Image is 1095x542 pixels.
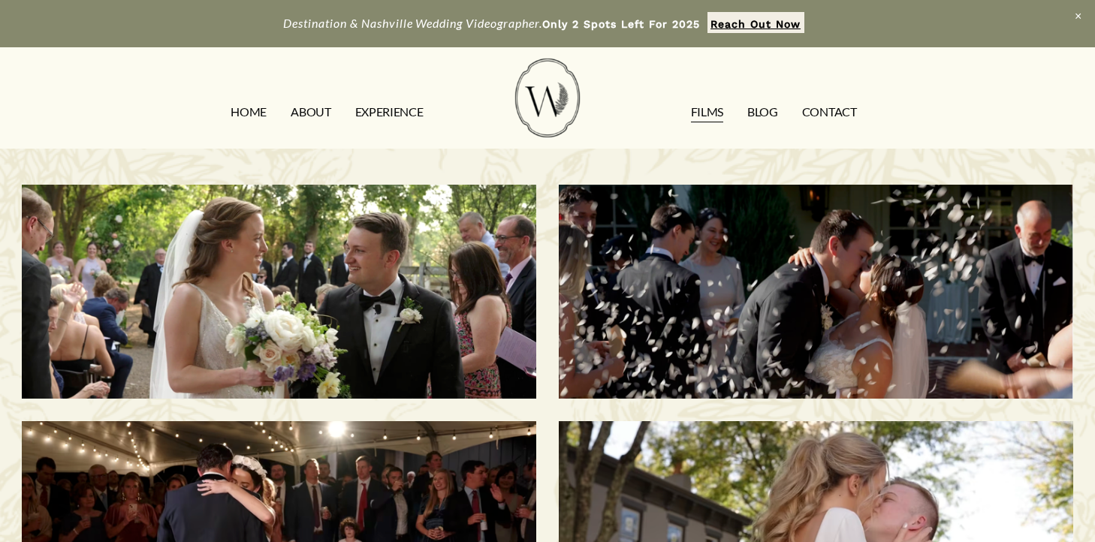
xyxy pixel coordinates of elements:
img: Wild Fern Weddings [515,59,580,137]
a: Blog [747,100,778,124]
a: Morgan & Tommy | Nashville, TN [22,185,536,399]
a: CONTACT [802,100,857,124]
a: EXPERIENCE [355,100,424,124]
a: HOME [231,100,267,124]
a: FILMS [691,100,723,124]
a: ABOUT [291,100,330,124]
a: Reach Out Now [707,12,804,33]
a: Savannah & Tommy | Nashville, TN [559,185,1073,399]
strong: Reach Out Now [710,18,801,30]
